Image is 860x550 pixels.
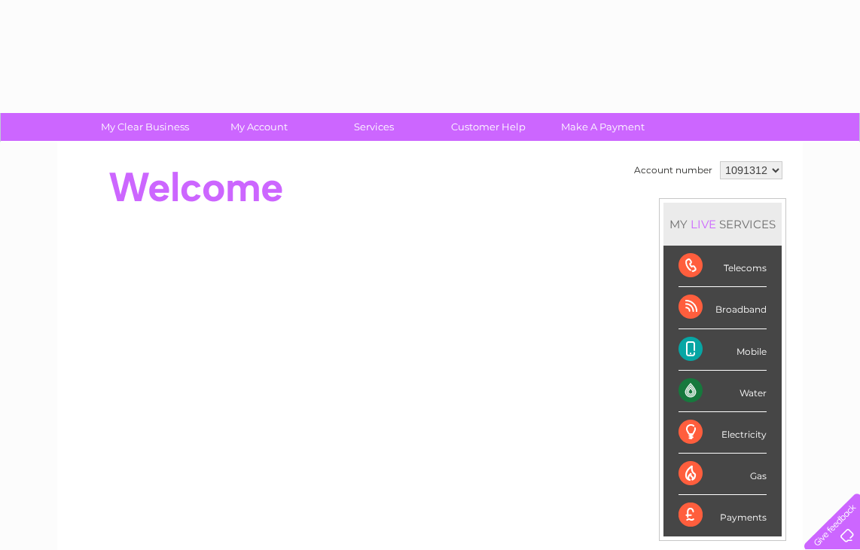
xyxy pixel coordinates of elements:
div: Broadband [679,287,767,328]
div: Electricity [679,412,767,454]
div: LIVE [688,217,719,231]
div: Mobile [679,329,767,371]
div: Telecoms [679,246,767,287]
td: Account number [630,157,716,183]
div: Water [679,371,767,412]
a: My Clear Business [83,113,207,141]
a: Customer Help [426,113,550,141]
a: Services [312,113,436,141]
a: My Account [197,113,322,141]
div: Payments [679,495,767,536]
a: Make A Payment [541,113,665,141]
div: Gas [679,454,767,495]
div: MY SERVICES [663,203,782,246]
